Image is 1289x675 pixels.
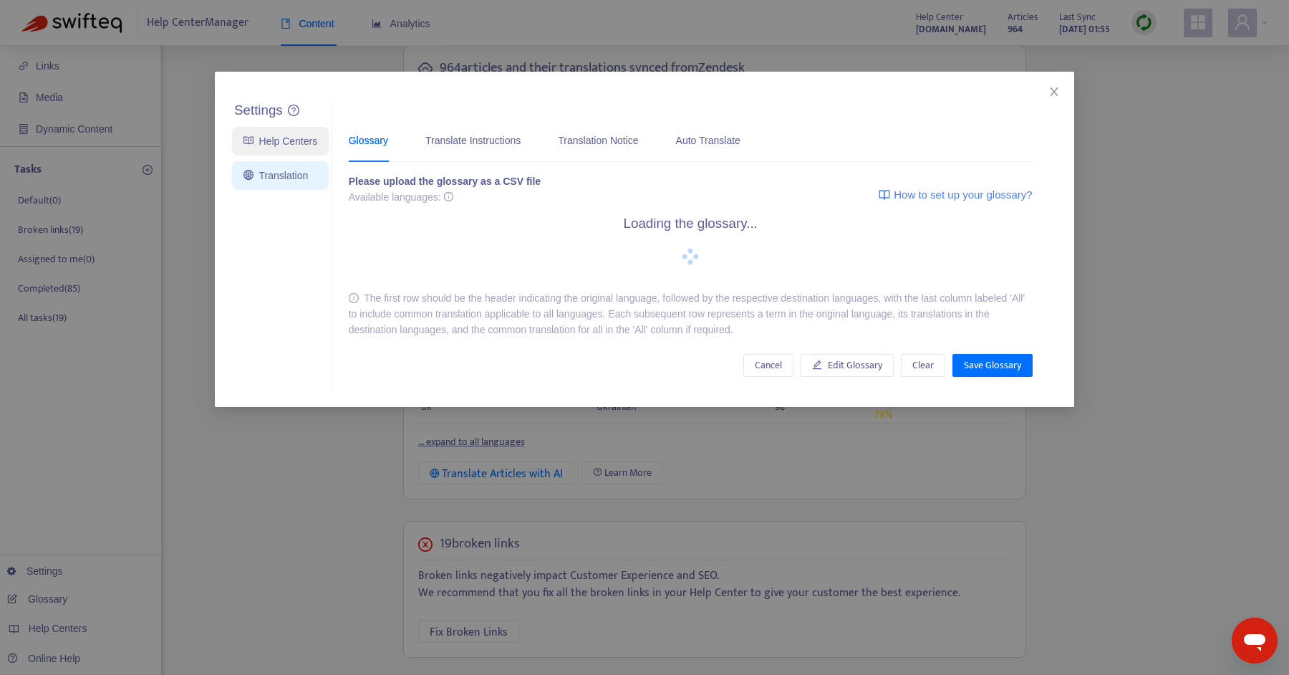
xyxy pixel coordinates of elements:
span: Cancel [755,358,782,373]
div: Translate Instructions [425,133,521,148]
span: Save Glossary [964,358,1021,373]
button: Save Glossary [952,354,1033,377]
a: How to set up your glossary? [879,173,1032,216]
a: Translation [243,170,308,181]
div: Available languages: [349,189,541,205]
h5: Loading the glossary... [624,216,758,232]
button: Cancel [743,354,793,377]
span: How to set up your glossary? [894,186,1032,204]
button: Clear [901,354,945,377]
img: image-link [879,189,890,201]
button: Edit Glossary [801,354,894,377]
button: Close [1046,84,1062,100]
span: close [1048,86,1060,97]
div: Please upload the glossary as a CSV file [349,173,541,189]
span: question-circle [288,105,299,116]
iframe: Button to launch messaging window [1232,618,1278,664]
span: info-circle [349,293,359,303]
div: Translation Notice [558,133,638,148]
span: Edit Glossary [828,358,882,373]
div: Auto Translate [676,133,740,148]
a: Help Centers [243,135,317,147]
div: Glossary [349,133,388,148]
span: Clear [912,358,934,373]
h5: Settings [234,102,283,119]
div: The first row should be the header indicating the original language, followed by the respective d... [349,290,1033,337]
span: edit [812,360,822,370]
a: question-circle [288,105,299,117]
